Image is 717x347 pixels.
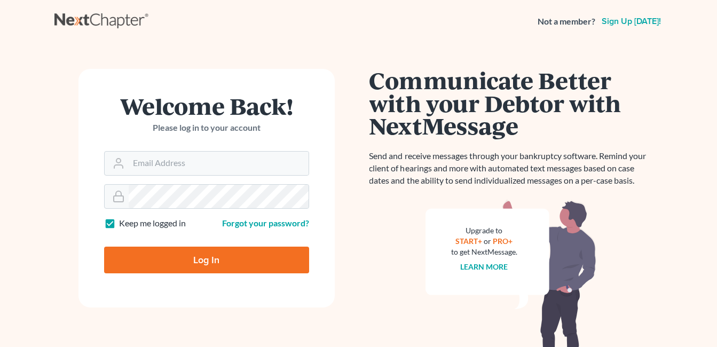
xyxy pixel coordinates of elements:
[104,94,309,117] h1: Welcome Back!
[451,225,517,236] div: Upgrade to
[119,217,186,230] label: Keep me logged in
[455,236,482,246] a: START+
[600,17,663,26] a: Sign up [DATE]!
[451,247,517,257] div: to get NextMessage.
[538,15,595,28] strong: Not a member?
[222,218,309,228] a: Forgot your password?
[104,122,309,134] p: Please log in to your account
[493,236,513,246] a: PRO+
[460,262,508,271] a: Learn more
[104,247,309,273] input: Log In
[369,69,652,137] h1: Communicate Better with your Debtor with NextMessage
[484,236,491,246] span: or
[129,152,309,175] input: Email Address
[369,150,652,187] p: Send and receive messages through your bankruptcy software. Remind your client of hearings and mo...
